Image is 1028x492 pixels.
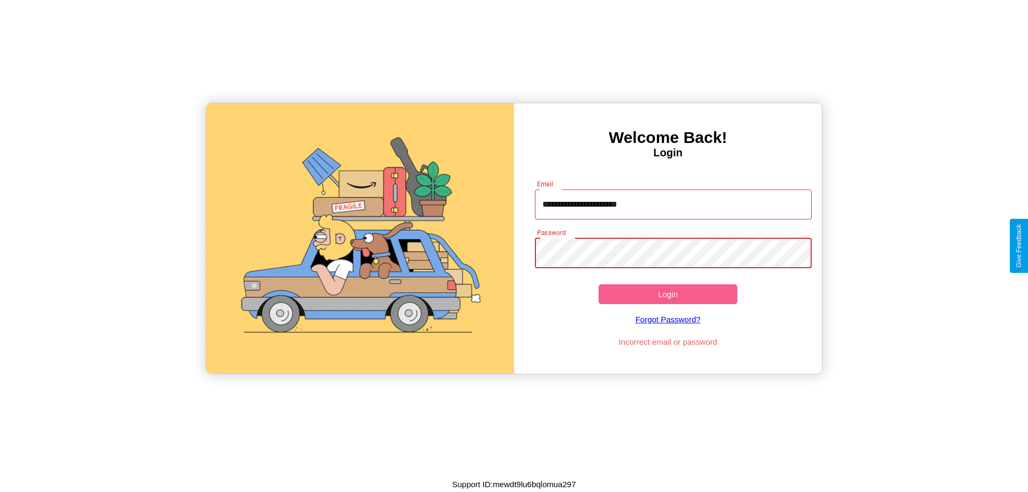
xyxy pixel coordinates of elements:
[530,335,807,349] p: Incorrect email or password
[599,284,737,304] button: Login
[537,179,554,188] label: Email
[530,304,807,335] a: Forgot Password?
[206,103,514,374] img: gif
[452,477,576,491] p: Support ID: mewdt9lu6bqlomua297
[537,228,565,237] label: Password
[514,147,822,159] h4: Login
[1015,224,1023,268] div: Give Feedback
[514,128,822,147] h3: Welcome Back!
